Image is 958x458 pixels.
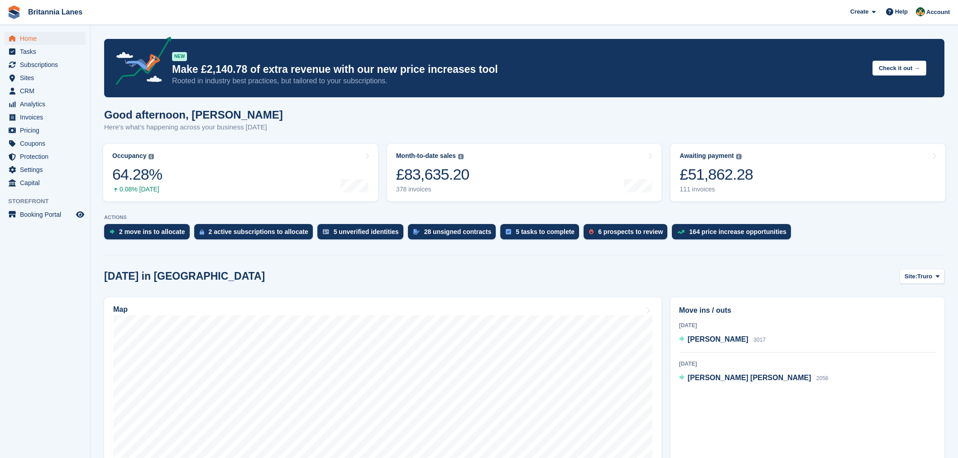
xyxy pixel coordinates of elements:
a: menu [5,150,86,163]
a: menu [5,85,86,97]
a: menu [5,32,86,45]
p: ACTIONS [104,215,944,220]
p: Rooted in industry best practices, but tailored to your subscriptions. [172,76,865,86]
span: Tasks [20,45,74,58]
div: 378 invoices [396,186,469,193]
span: Coupons [20,137,74,150]
img: active_subscription_to_allocate_icon-d502201f5373d7db506a760aba3b589e785aa758c864c3986d89f69b8ff3... [200,229,204,235]
a: 5 tasks to complete [500,224,584,244]
span: 2056 [816,375,829,382]
div: 2 active subscriptions to allocate [209,228,308,235]
button: Site: Truro [900,269,944,284]
h1: Good afternoon, [PERSON_NAME] [104,109,283,121]
a: 28 unsigned contracts [408,224,501,244]
button: Check it out → [872,61,926,76]
h2: Map [113,305,128,314]
p: Here's what's happening across your business [DATE] [104,122,283,133]
div: 111 invoices [680,186,753,193]
p: Make £2,140.78 of extra revenue with our new price increases tool [172,63,865,76]
span: Pricing [20,124,74,137]
div: [DATE] [679,321,936,329]
div: 5 unverified identities [334,228,399,235]
span: Settings [20,163,74,176]
span: Booking Portal [20,208,74,221]
a: Awaiting payment £51,862.28 111 invoices [671,144,945,201]
a: 2 move ins to allocate [104,224,194,244]
div: 2 move ins to allocate [119,228,185,235]
span: Capital [20,177,74,189]
span: Site: [905,272,917,281]
a: menu [5,137,86,150]
div: 28 unsigned contracts [424,228,492,235]
img: prospect-51fa495bee0391a8d652442698ab0144808aea92771e9ea1ae160a38d050c398.svg [589,229,594,234]
h2: [DATE] in [GEOGRAPHIC_DATA] [104,270,265,282]
span: Home [20,32,74,45]
a: menu [5,58,86,71]
span: Create [850,7,868,16]
a: menu [5,124,86,137]
a: 2 active subscriptions to allocate [194,224,317,244]
img: icon-info-grey-7440780725fd019a000dd9b08b2336e03edf1995a4989e88bcd33f0948082b44.svg [736,154,742,159]
span: [PERSON_NAME] [688,335,748,343]
img: icon-info-grey-7440780725fd019a000dd9b08b2336e03edf1995a4989e88bcd33f0948082b44.svg [148,154,154,159]
a: menu [5,208,86,221]
span: Subscriptions [20,58,74,71]
a: Month-to-date sales £83,635.20 378 invoices [387,144,662,201]
img: task-75834270c22a3079a89374b754ae025e5fb1db73e45f91037f5363f120a921f8.svg [506,229,511,234]
img: stora-icon-8386f47178a22dfd0bd8f6a31ec36ba5ce8667c1dd55bd0f319d3a0aa187defe.svg [7,5,21,19]
div: Month-to-date sales [396,152,456,160]
a: menu [5,45,86,58]
img: verify_identity-adf6edd0f0f0b5bbfe63781bf79b02c33cf7c696d77639b501bdc392416b5a36.svg [323,229,329,234]
div: 5 tasks to complete [516,228,575,235]
img: move_ins_to_allocate_icon-fdf77a2bb77ea45bf5b3d319d69a93e2d87916cf1d5bf7949dd705db3b84f3ca.svg [110,229,115,234]
a: [PERSON_NAME] 3017 [679,334,766,346]
span: Storefront [8,197,90,206]
a: Britannia Lanes [24,5,86,19]
a: menu [5,163,86,176]
a: Occupancy 64.28% 0.08% [DATE] [103,144,378,201]
span: Account [926,8,950,17]
div: 64.28% [112,165,162,184]
img: Nathan Kellow [916,7,925,16]
img: price_increase_opportunities-93ffe204e8149a01c8c9dc8f82e8f89637d9d84a8eef4429ea346261dce0b2c0.svg [677,230,685,234]
a: menu [5,72,86,84]
h2: Move ins / outs [679,305,936,316]
a: menu [5,177,86,189]
div: NEW [172,52,187,61]
span: Sites [20,72,74,84]
div: Awaiting payment [680,152,734,160]
div: Occupancy [112,152,146,160]
span: Analytics [20,98,74,110]
span: CRM [20,85,74,97]
div: £83,635.20 [396,165,469,184]
div: 0.08% [DATE] [112,186,162,193]
img: contract_signature_icon-13c848040528278c33f63329250d36e43548de30e8caae1d1a13099fd9432cc5.svg [413,229,420,234]
span: Help [895,7,908,16]
a: menu [5,111,86,124]
a: [PERSON_NAME] [PERSON_NAME] 2056 [679,372,829,384]
span: Protection [20,150,74,163]
a: 5 unverified identities [317,224,408,244]
img: price-adjustments-announcement-icon-8257ccfd72463d97f412b2fc003d46551f7dbcb40ab6d574587a9cd5c0d94... [108,37,172,88]
a: 6 prospects to review [584,224,672,244]
a: 164 price increase opportunities [672,224,795,244]
a: menu [5,98,86,110]
span: 3017 [753,337,766,343]
span: [PERSON_NAME] [PERSON_NAME] [688,374,811,382]
span: Invoices [20,111,74,124]
div: £51,862.28 [680,165,753,184]
div: 6 prospects to review [598,228,663,235]
a: Preview store [75,209,86,220]
div: [DATE] [679,360,936,368]
div: 164 price increase opportunities [689,228,786,235]
img: icon-info-grey-7440780725fd019a000dd9b08b2336e03edf1995a4989e88bcd33f0948082b44.svg [458,154,464,159]
span: Truro [917,272,932,281]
